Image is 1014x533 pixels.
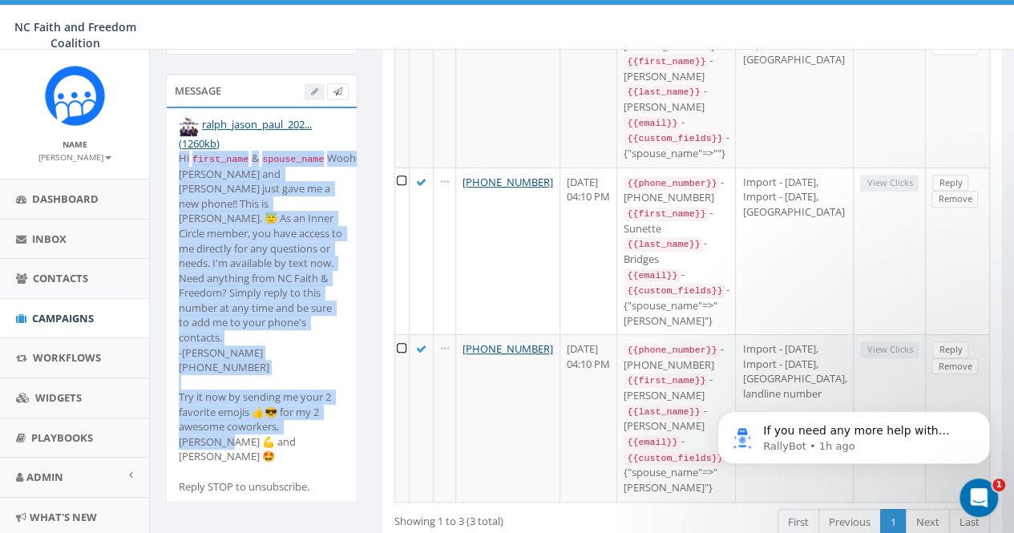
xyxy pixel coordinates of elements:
span: Playbooks [31,430,93,445]
span: Contacts [33,271,88,285]
code: {{phone_number}} [624,176,720,191]
a: Reply [932,341,968,358]
a: [PHONE_NUMBER] [463,175,553,189]
code: {{last_name}} [624,405,703,419]
div: - {"spouse_name"=>"[PERSON_NAME]"} [624,282,729,328]
code: spouse_name [259,152,327,167]
code: {{first_name}} [624,207,709,221]
code: {{last_name}} [624,85,703,99]
code: {{custom_fields}} [624,284,725,298]
code: {{email}} [624,435,681,450]
div: - [624,115,729,131]
a: Reply [932,175,968,192]
small: [PERSON_NAME] [38,151,111,163]
code: {{email}} [624,269,681,283]
td: Import - [DATE], Import - [DATE], [GEOGRAPHIC_DATA], landline number [736,334,854,501]
code: {{phone_number}} [624,343,720,357]
div: - [PHONE_NUMBER] [624,175,729,205]
td: [DATE] 04:10 PM [560,334,617,501]
iframe: Intercom live chat [959,478,998,517]
td: Import - [DATE], Import - [DATE], [GEOGRAPHIC_DATA] [736,168,854,334]
div: - [PERSON_NAME] [624,53,729,83]
div: - Bridges [624,236,729,266]
span: Send Test Message [333,85,342,97]
small: Name [63,139,87,150]
span: Workflows [33,350,101,365]
div: Message [166,75,358,107]
div: - {"spouse_name"=>"[PERSON_NAME]"} [624,450,729,495]
span: Widgets [35,390,82,405]
code: {{first_name}} [624,374,709,388]
div: - [PERSON_NAME] [624,372,729,402]
span: What's New [30,510,97,524]
a: [PHONE_NUMBER] [463,341,553,356]
td: [DATE] 04:10 PM [560,168,617,334]
td: [DATE] 04:10 PM [560,15,617,168]
a: ralph_jason_paul_202... (1260kb) [179,117,312,150]
code: {{custom_fields}} [624,451,725,466]
div: Hi & Woohoo‼️[PERSON_NAME] and [PERSON_NAME] just gave me a new phone!! This is [PERSON_NAME]. 😇 ... [179,151,345,494]
div: Showing 1 to 3 (3 total) [394,507,628,529]
code: {{last_name}} [624,237,703,252]
span: Campaigns [32,311,94,325]
div: - [PERSON_NAME] [624,403,729,434]
div: - {"spouse_name"=>""} [624,130,729,160]
a: Remove [931,358,978,375]
div: - [624,267,729,283]
code: {{email}} [624,116,681,131]
span: 1 [992,478,1005,491]
code: {{first_name}} [624,55,709,69]
div: - [PERSON_NAME] [624,83,729,114]
img: Rally_Corp_Icon.png [45,66,105,126]
code: {{custom_fields}} [624,131,725,146]
span: NC Faith and Freedom Coalition [14,19,136,50]
td: Import - [DATE], Import - [DATE], [GEOGRAPHIC_DATA] [736,15,854,168]
div: - [624,434,729,450]
div: - Sunette [624,205,729,236]
code: first_name [189,152,252,167]
iframe: Intercom notifications message [693,378,1014,490]
span: Admin [26,470,63,484]
a: Remove [931,191,978,208]
div: - [PHONE_NUMBER] [624,341,729,372]
a: [PERSON_NAME] [38,149,111,164]
span: Dashboard [32,192,99,206]
span: Inbox [32,232,67,246]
